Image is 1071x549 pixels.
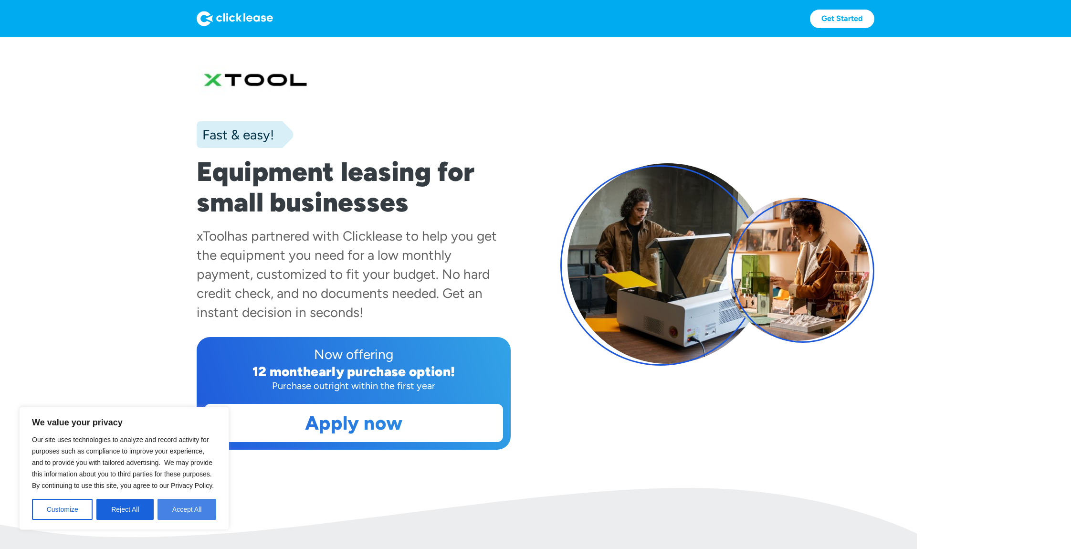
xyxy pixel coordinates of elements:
[32,499,93,520] button: Customize
[197,157,511,218] h1: Equipment leasing for small businesses
[157,499,216,520] button: Accept All
[19,407,229,530] div: We value your privacy
[32,417,216,428] p: We value your privacy
[252,363,311,380] div: 12 month
[311,363,455,380] div: early purchase option!
[204,345,503,364] div: Now offering
[204,379,503,392] div: Purchase outright within the first year
[205,404,503,442] a: Apply now
[96,499,154,520] button: Reject All
[197,228,497,320] div: has partnered with Clicklease to help you get the equipment you need for a low monthly payment, c...
[810,10,874,28] a: Get Started
[197,125,274,144] div: Fast & easy!
[32,436,214,489] span: Our site uses technologies to analyze and record activity for purposes such as compliance to impr...
[197,11,273,26] img: Logo
[197,228,227,244] div: xTool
